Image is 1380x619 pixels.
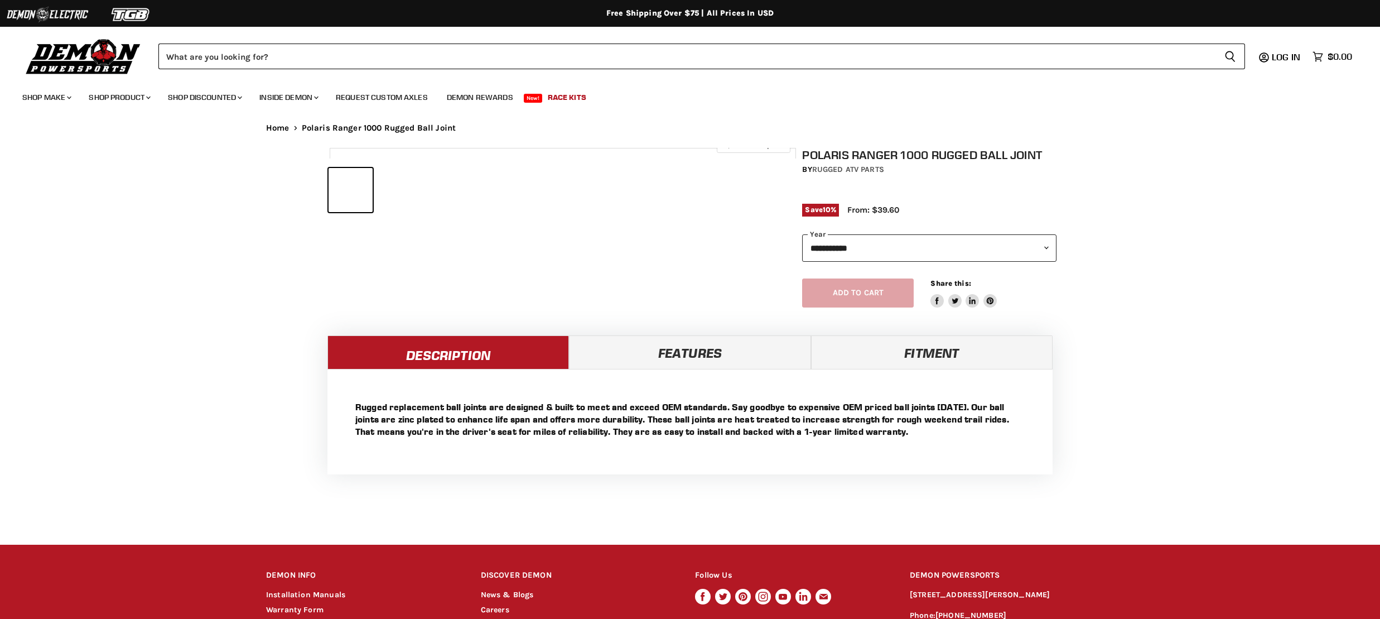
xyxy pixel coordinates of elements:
img: TGB Logo 2 [89,4,173,25]
a: Shop Discounted [160,86,249,109]
a: Demon Rewards [438,86,522,109]
a: Race Kits [539,86,595,109]
button: Search [1215,44,1245,69]
a: Request Custom Axles [327,86,436,109]
form: Product [158,44,1245,69]
a: $0.00 [1307,49,1358,65]
a: Shop Product [80,86,157,109]
a: Fitment [811,335,1053,369]
a: Careers [481,605,509,615]
button: Polaris Ranger 1000 Rugged Ball Joint thumbnail [376,168,420,212]
a: Rugged ATV Parts [812,165,884,174]
span: Save % [802,204,839,216]
a: Log in [1267,52,1307,62]
span: From: $39.60 [847,205,899,215]
span: Share this: [930,279,971,287]
div: Free Shipping Over $75 | All Prices In USD [244,8,1136,18]
h2: DEMON INFO [266,563,460,589]
a: Home [266,123,289,133]
button: Polaris Ranger 1000 Rugged Ball Joint thumbnail [329,168,373,212]
a: Installation Manuals [266,590,345,599]
h2: Follow Us [695,563,889,589]
h1: Polaris Ranger 1000 Rugged Ball Joint [802,148,1056,162]
a: Features [569,335,810,369]
ul: Main menu [14,81,1349,109]
span: Click to expand [722,141,784,149]
span: 10 [823,205,831,214]
span: Log in [1272,51,1300,63]
nav: Breadcrumbs [244,123,1136,133]
img: Demon Powersports [22,36,144,76]
a: News & Blogs [481,590,534,599]
a: Inside Demon [251,86,325,109]
h2: DEMON POWERSPORTS [910,563,1114,589]
p: [STREET_ADDRESS][PERSON_NAME] [910,589,1114,602]
span: $0.00 [1328,51,1352,62]
input: Search [158,44,1215,69]
h2: DISCOVER DEMON [481,563,674,589]
select: year [802,234,1056,262]
img: Demon Electric Logo 2 [6,4,89,25]
p: Rugged replacement ball joints are designed & built to meet and exceed OEM standards. Say goodbye... [355,401,1025,438]
a: Shop Make [14,86,78,109]
span: New! [524,94,543,103]
a: Warranty Form [266,605,324,615]
aside: Share this: [930,279,997,308]
span: Polaris Ranger 1000 Rugged Ball Joint [302,123,456,133]
a: Description [327,335,569,369]
div: by [802,164,1056,176]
